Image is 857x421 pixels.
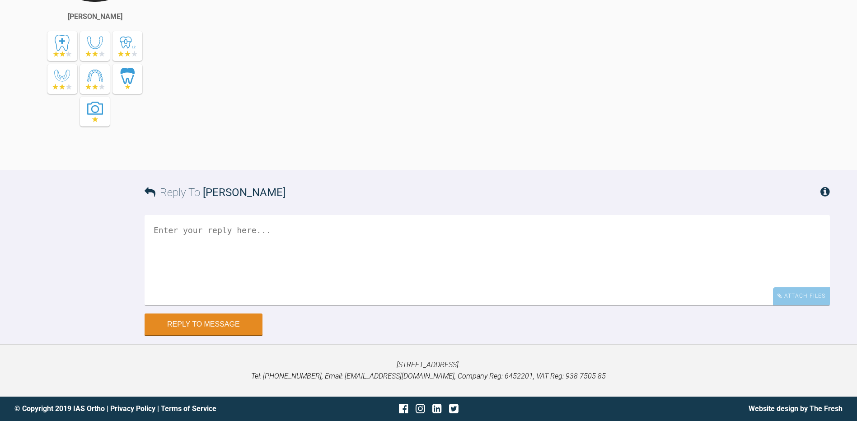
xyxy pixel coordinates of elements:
a: Website design by The Fresh [749,404,843,413]
a: Privacy Policy [110,404,155,413]
div: [PERSON_NAME] [68,11,122,23]
button: Reply to Message [145,313,262,335]
p: [STREET_ADDRESS]. Tel: [PHONE_NUMBER], Email: [EMAIL_ADDRESS][DOMAIN_NAME], Company Reg: 6452201,... [14,359,843,382]
span: [PERSON_NAME] [203,186,286,199]
div: Attach Files [773,287,830,305]
a: Terms of Service [161,404,216,413]
div: © Copyright 2019 IAS Ortho | | [14,403,290,415]
h3: Reply To [145,184,286,201]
